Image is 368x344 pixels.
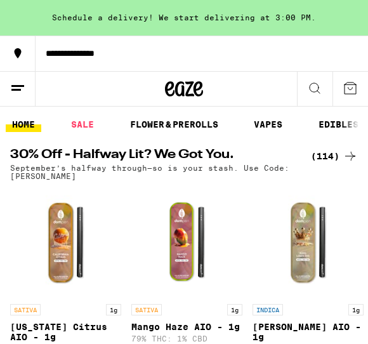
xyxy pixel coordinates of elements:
[131,334,242,343] p: 79% THC: 1% CBD
[10,304,41,315] p: SATIVA
[227,304,242,315] p: 1g
[131,187,242,298] img: Dompen - Mango Haze AIO - 1g
[10,322,121,342] p: [US_STATE] Citrus AIO - 1g
[312,117,365,132] a: EDIBLES
[131,304,162,315] p: SATIVA
[253,187,364,298] img: Dompen - King Louis XIII AIO - 1g
[131,322,242,332] p: Mango Haze AIO - 1g
[6,117,41,132] a: HOME
[106,304,121,315] p: 1g
[124,117,225,132] a: FLOWER & PREROLLS
[10,149,296,164] h2: 30% Off - Halfway Lit? We Got You.
[253,304,283,315] p: INDICA
[10,187,121,298] img: Dompen - California Citrus AIO - 1g
[247,117,289,132] a: VAPES
[65,117,100,132] a: SALE
[10,164,358,180] p: September’s halfway through—so is your stash. Use Code: [PERSON_NAME]
[348,304,364,315] p: 1g
[253,322,364,342] p: [PERSON_NAME] AIO - 1g
[311,149,358,164] a: (114)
